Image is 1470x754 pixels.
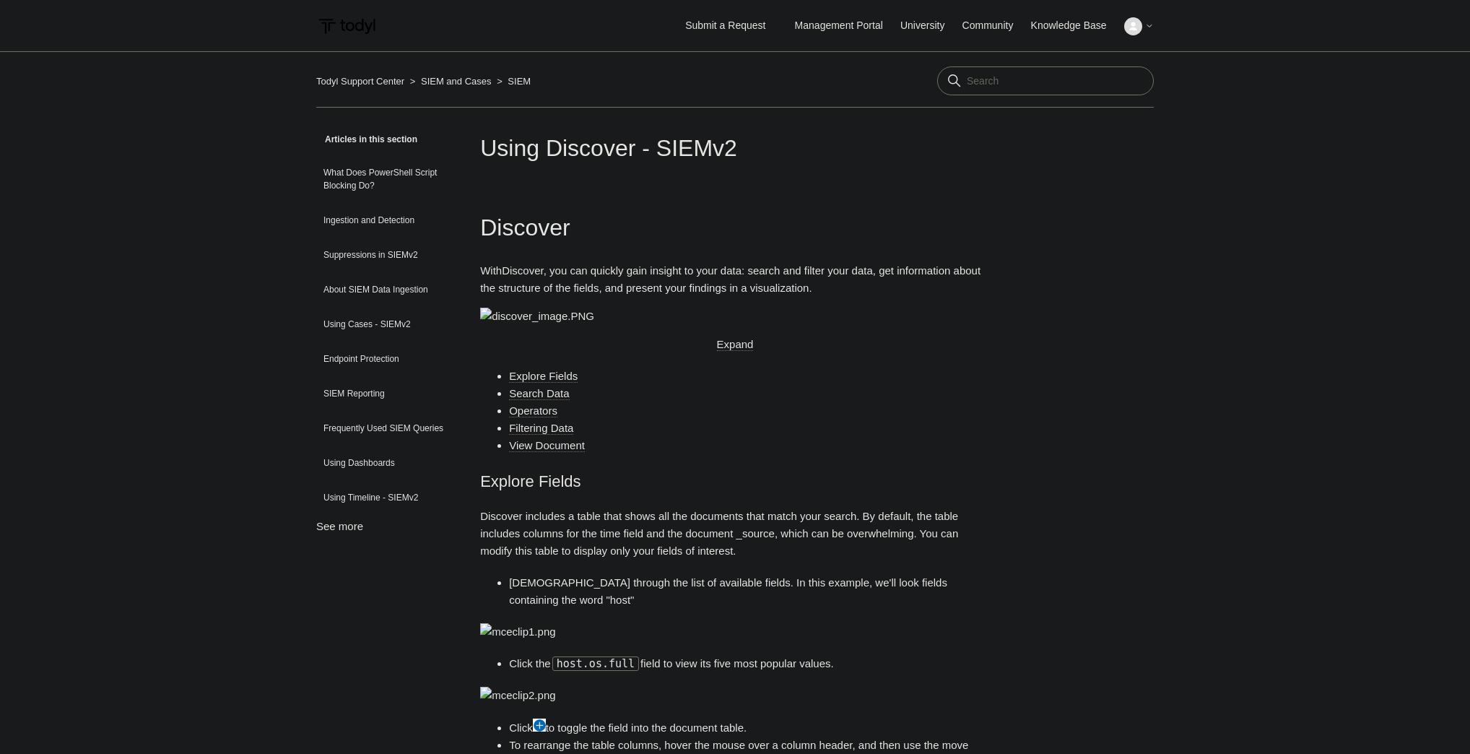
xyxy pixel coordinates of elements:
a: SIEM Reporting [316,380,458,407]
li: Todyl Support Center [316,76,407,87]
p: Discover includes a table that shows all the documents that match your search. By default, the ta... [480,508,990,560]
span: Articles in this section [316,134,417,144]
img: discover_image.PNG [480,308,594,325]
a: Using Cases - SIEMv2 [316,311,458,338]
li: [DEMOGRAPHIC_DATA] through the list of available fields. In this example, we'll look fields conta... [509,574,990,609]
img: Todyl Support Center Help Center home page [316,13,378,40]
a: SIEM and Cases [421,76,492,87]
li: SIEM and Cases [407,76,494,87]
a: Community [962,18,1028,33]
a: Search Data [509,387,569,400]
li: Click the field to view its five most popular values. [509,655,990,672]
span: Discover [502,264,544,277]
a: Endpoint Protection [316,345,458,373]
a: Ingestion and Detection [316,207,458,234]
span: Expand [717,338,754,350]
p: With , you can quickly gain insight to your data: search and filter your data, get information ab... [480,262,990,297]
img: Add icon [533,719,546,732]
a: Using Timeline - SIEMv2 [316,484,458,511]
h2: Explore Fields [480,469,990,494]
a: Operators [509,404,557,417]
a: Knowledge Base [1031,18,1121,33]
a: Filtering Data [509,422,573,435]
a: Suppressions in SIEMv2 [316,241,458,269]
code: host.os.full [552,656,639,671]
a: Expand [717,338,754,351]
li: SIEM [494,76,531,87]
a: What Does PowerShell Script Blocking Do? [316,159,458,199]
h1: Discover [480,209,990,246]
a: About SIEM Data Ingestion [316,276,458,303]
a: View Document [509,439,585,452]
input: Search [937,66,1154,95]
a: Explore Fields [509,370,578,383]
li: Click to toggle the field into the document table. [509,719,990,737]
a: See more [316,520,363,532]
img: mceclip1.png [480,623,555,641]
a: Todyl Support Center [316,76,404,87]
a: Submit a Request [671,14,780,38]
a: Using Dashboards [316,449,458,477]
a: University [900,18,959,33]
img: mceclip2.png [480,687,555,704]
a: SIEM [508,76,531,87]
a: Management Portal [795,18,897,33]
h1: Using Discover - SIEMv2 [480,131,990,165]
a: Frequently Used SIEM Queries [316,415,458,442]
